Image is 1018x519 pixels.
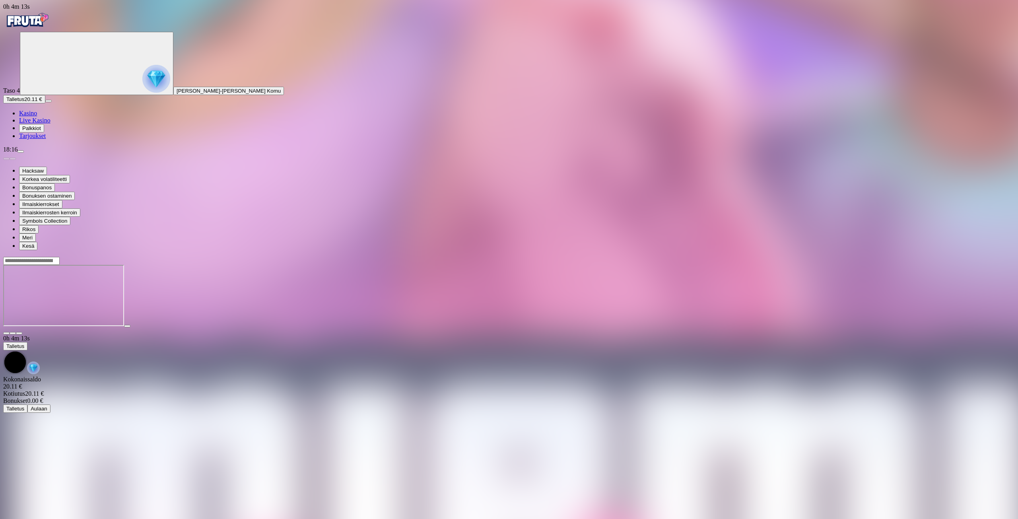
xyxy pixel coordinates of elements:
button: next slide [10,157,16,160]
span: Bonuspanos [22,185,52,190]
span: Tarjoukset [19,132,46,139]
button: Ilmaiskierrokset [19,200,62,208]
span: Talletus [6,343,24,349]
span: user session time [3,335,30,342]
span: Hacksaw [22,168,44,174]
button: Kesä [19,242,37,250]
span: Bonuksen ostaminen [22,193,72,199]
button: chevron-down icon [10,332,16,334]
span: Kasino [19,110,37,117]
div: Game menu [3,335,1015,376]
div: Kokonaissaldo [3,376,1015,390]
span: Talletus [6,406,24,412]
a: diamond iconKasino [19,110,37,117]
button: Rikos [19,225,39,233]
span: Palkkiot [22,125,41,131]
span: Aulaan [31,406,47,412]
span: 18:16 [3,146,17,153]
button: menu [17,150,24,153]
button: Hacksaw [19,167,47,175]
button: prev slide [3,157,10,160]
div: 20.11 € [3,383,1015,390]
img: reward progress [142,65,170,93]
span: Talletus [6,96,24,102]
button: Talletusplus icon20.11 € [3,95,45,103]
input: Search [3,257,60,265]
span: Symbols Collection [22,218,67,224]
span: 20.11 € [24,96,42,102]
span: Bonukset [3,397,27,404]
button: menu [45,100,52,102]
span: Meri [22,235,33,241]
button: close icon [3,332,10,334]
button: Symbols Collection [19,217,70,225]
button: Bonuksen ostaminen [19,192,75,200]
button: Ilmaiskierrosten kerroin [19,208,80,217]
button: play icon [124,325,130,327]
button: Talletus [3,404,27,413]
span: [PERSON_NAME]-[PERSON_NAME] Komu [177,88,281,94]
button: [PERSON_NAME]-[PERSON_NAME] Komu [173,87,284,95]
img: Fruta [3,10,51,30]
div: 0.00 € [3,397,1015,404]
span: Ilmaiskierrosten kerroin [22,210,77,216]
button: Aulaan [27,404,51,413]
a: gift-inverted iconTarjoukset [19,132,46,139]
button: Bonuspanos [19,183,55,192]
button: fullscreen icon [16,332,22,334]
iframe: Miami Mayhem [3,265,124,326]
a: poker-chip iconLive Kasino [19,117,51,124]
div: Game menu content [3,376,1015,413]
button: reward progress [20,32,173,95]
span: Live Kasino [19,117,51,124]
div: 20.11 € [3,390,1015,397]
button: Korkea volatiliteetti [19,175,70,183]
a: Fruta [3,25,51,31]
button: Meri [19,233,36,242]
span: Kesä [22,243,34,249]
span: Taso 4 [3,87,20,94]
span: user session time [3,3,30,10]
button: reward iconPalkkiot [19,124,44,132]
span: Ilmaiskierrokset [22,201,59,207]
span: Kotiutus [3,390,25,397]
nav: Primary [3,10,1015,140]
button: Talletus [3,342,27,350]
img: reward-icon [27,362,40,374]
span: Korkea volatiliteetti [22,176,67,182]
span: Rikos [22,226,35,232]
